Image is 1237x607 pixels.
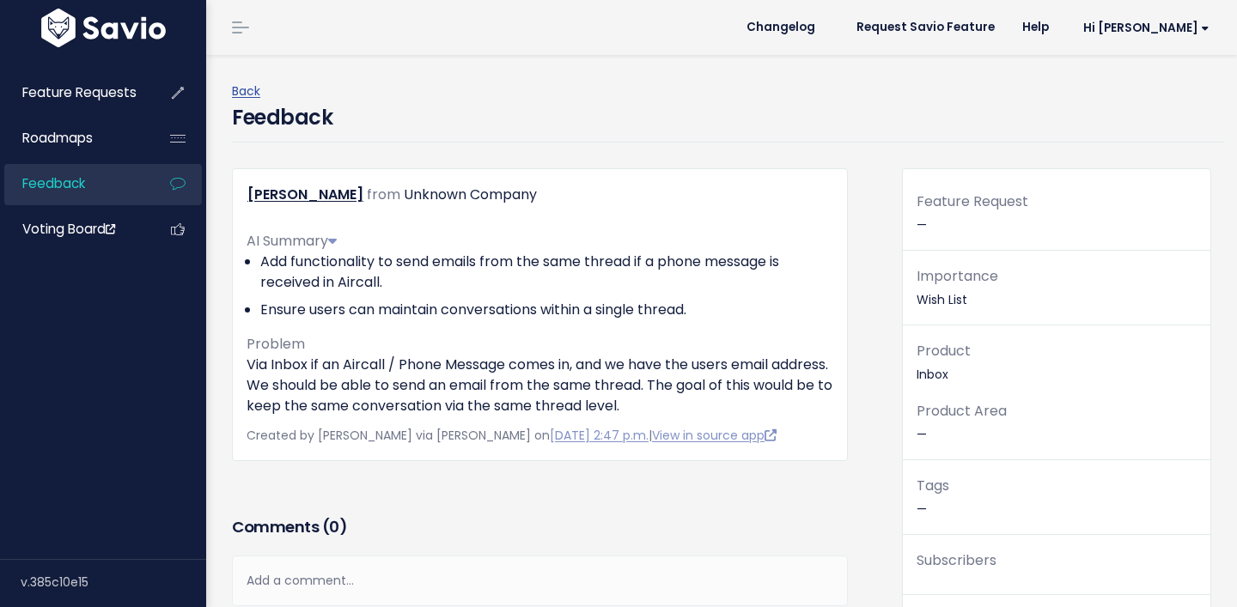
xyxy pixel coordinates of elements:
[4,73,143,112] a: Feature Requests
[232,82,260,100] a: Back
[917,341,971,361] span: Product
[247,427,777,444] span: Created by [PERSON_NAME] via [PERSON_NAME] on |
[260,252,833,293] li: Add functionality to send emails from the same thread if a phone message is received in Aircall.
[232,102,332,133] h4: Feedback
[22,220,115,238] span: Voting Board
[917,266,998,286] span: Importance
[247,231,337,251] span: AI Summary
[329,516,339,537] span: 0
[903,190,1210,251] div: —
[917,399,1197,446] p: —
[367,185,400,204] span: from
[37,9,170,47] img: logo-white.9d6f32f41409.svg
[1083,21,1210,34] span: Hi [PERSON_NAME]
[1008,15,1063,40] a: Help
[4,164,143,203] a: Feedback
[247,334,305,354] span: Problem
[232,555,848,606] div: Add a comment...
[247,355,833,416] p: Via Inbox if an Aircall / Phone Message comes in, and we have the users email address. We should ...
[247,185,363,204] a: [PERSON_NAME]
[917,550,996,570] span: Subscribers
[917,339,1197,385] p: Inbox
[550,427,649,444] a: [DATE] 2:47 p.m.
[917,476,949,495] span: Tags
[652,427,777,444] a: View in source app
[1063,15,1223,41] a: Hi [PERSON_NAME]
[4,209,143,249] a: Voting Board
[22,83,137,101] span: Feature Requests
[917,264,1197,311] p: Wish List
[22,129,93,147] span: Roadmaps
[917,401,1007,421] span: Product Area
[746,21,815,33] span: Changelog
[21,560,206,604] div: v.385c10e15
[22,174,85,192] span: Feedback
[404,183,537,208] div: Unknown Company
[4,118,143,158] a: Roadmaps
[260,300,833,320] li: Ensure users can maintain conversations within a single thread.
[843,15,1008,40] a: Request Savio Feature
[917,191,1028,211] span: Feature Request
[232,515,848,539] h3: Comments ( )
[917,474,1197,520] p: —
